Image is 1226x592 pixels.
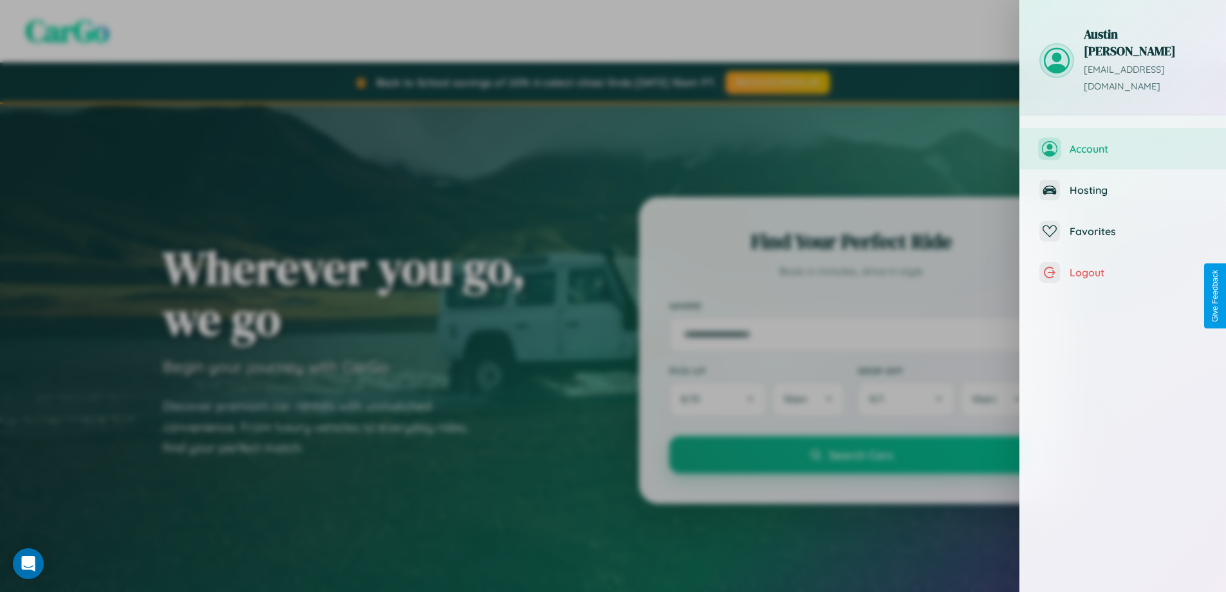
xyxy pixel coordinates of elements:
button: Favorites [1020,211,1226,252]
p: [EMAIL_ADDRESS][DOMAIN_NAME] [1084,62,1207,95]
button: Hosting [1020,169,1226,211]
button: Account [1020,128,1226,169]
span: Logout [1070,266,1207,279]
div: Give Feedback [1211,270,1220,322]
div: Open Intercom Messenger [13,548,44,579]
span: Account [1070,142,1207,155]
span: Favorites [1070,225,1207,238]
span: Hosting [1070,184,1207,196]
h3: Austin [PERSON_NAME] [1084,26,1207,59]
button: Logout [1020,252,1226,293]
